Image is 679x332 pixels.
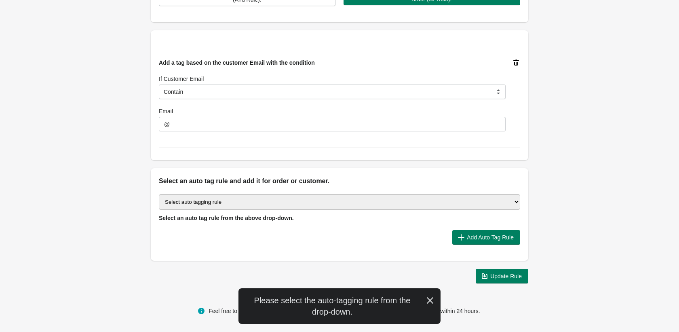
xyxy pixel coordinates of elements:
span: Add a tag based on the customer Email with the condition [159,59,315,66]
input: xyz@abc.com [159,117,506,131]
button: Add Auto Tag Rule [452,230,520,245]
label: Email [159,107,173,115]
label: If Customer Email [159,75,204,83]
span: Select an auto tag rule from the above drop-down. [159,215,294,221]
div: Please select the auto-tagging rule from the drop-down. [238,288,441,324]
span: Add Auto Tag Rule [467,234,514,241]
span: Update Rule [490,273,522,279]
div: Feel free to email us at we will get in touch to help you within 24 hours. [209,306,480,316]
button: Update Rule [476,269,528,283]
h2: Select an auto tag rule and add it for order or customer. [159,176,520,186]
